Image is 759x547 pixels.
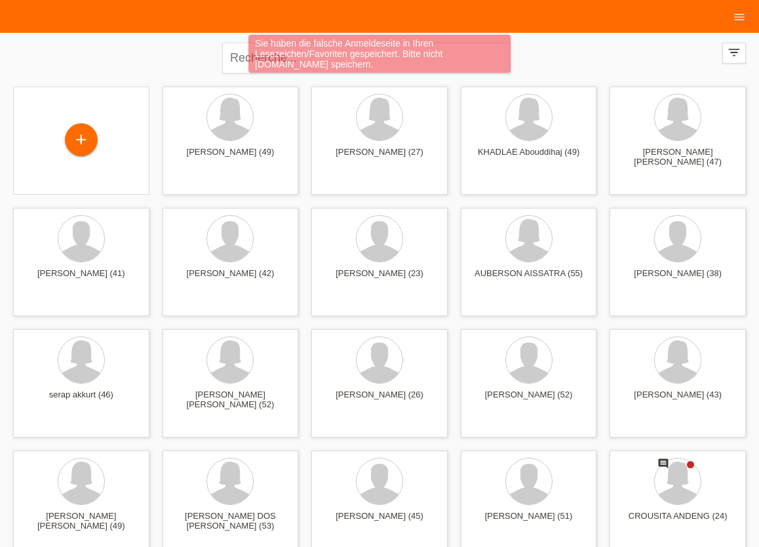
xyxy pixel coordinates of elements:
div: [PERSON_NAME] (26) [322,390,437,411]
div: [PERSON_NAME] (49) [173,147,288,168]
div: [PERSON_NAME] (38) [620,268,735,289]
div: Sie haben die falsche Anmeldeseite in Ihren Lesezeichen/Favoriten gespeichert. Bitte nicht [DOMAI... [248,35,511,73]
div: [PERSON_NAME] (52) [471,390,587,411]
div: AUBERSON AISSATRA (55) [471,268,587,289]
div: [PERSON_NAME] (23) [322,268,437,289]
div: [PERSON_NAME] [PERSON_NAME] (52) [173,390,288,411]
div: Enregistrer le client [66,129,97,151]
div: [PERSON_NAME] (27) [322,147,437,168]
div: [PERSON_NAME] (41) [24,268,139,289]
i: menu [733,10,746,24]
div: Nouveau commentaire [657,458,669,472]
div: [PERSON_NAME] [PERSON_NAME] (49) [24,511,139,532]
div: [PERSON_NAME] (43) [620,390,735,411]
i: filter_list [727,45,741,60]
div: [PERSON_NAME] (45) [322,511,437,532]
a: menu [726,12,752,20]
div: serap akkurt (46) [24,390,139,411]
div: [PERSON_NAME] [PERSON_NAME] (47) [620,147,735,168]
div: KHADLAE Abouddihaj (49) [471,147,587,168]
div: [PERSON_NAME] (51) [471,511,587,532]
div: CROUSITA ANDENG (24) [620,511,735,532]
div: [PERSON_NAME] (42) [173,268,288,289]
i: comment [657,458,669,470]
div: [PERSON_NAME] DOS [PERSON_NAME] (53) [173,511,288,532]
